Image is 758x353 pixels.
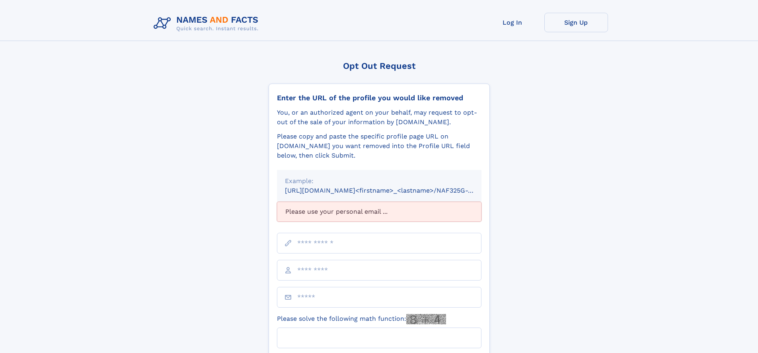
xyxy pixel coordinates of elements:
label: Please solve the following math function: [277,314,446,324]
img: Logo Names and Facts [150,13,265,34]
div: Enter the URL of the profile you would like removed [277,94,481,102]
div: Please use your personal email ... [277,202,481,222]
small: [URL][DOMAIN_NAME]<firstname>_<lastname>/NAF325G-xxxxxxxx [285,187,497,194]
a: Log In [481,13,544,32]
a: Sign Up [544,13,608,32]
div: Opt Out Request [269,61,490,71]
div: Example: [285,176,474,186]
div: Please copy and paste the specific profile page URL on [DOMAIN_NAME] you want removed into the Pr... [277,132,481,160]
div: You, or an authorized agent on your behalf, may request to opt-out of the sale of your informatio... [277,108,481,127]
